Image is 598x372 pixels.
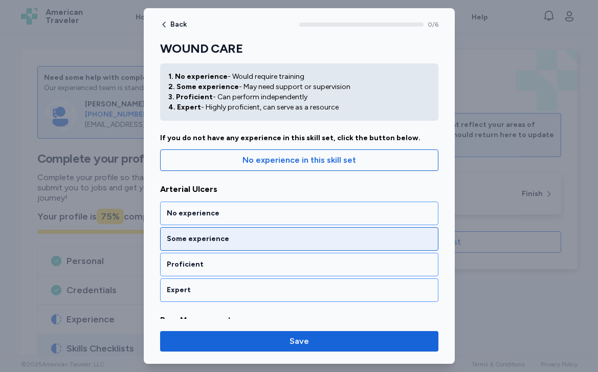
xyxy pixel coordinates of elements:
[160,314,438,326] span: Burn Management
[168,72,228,81] span: 1. No experience
[168,82,239,91] span: 2. Some experience
[167,285,432,295] div: Expert
[168,82,430,92] div: - May need support or supervision
[290,335,309,347] span: Save
[160,149,438,171] button: No experience in this skill set
[242,154,356,166] span: No experience in this skill set
[167,208,432,218] div: No experience
[160,183,438,195] span: Arterial Ulcers
[160,331,438,352] button: Save
[168,103,201,112] span: 4. Expert
[160,41,438,56] h1: WOUND CARE
[170,21,187,28] span: Back
[160,20,187,29] button: Back
[168,93,213,101] span: 3. Proficient
[428,20,438,29] span: 0 / 6
[168,72,430,82] div: - Would require training
[167,259,432,270] div: Proficient
[167,234,432,244] div: Some experience
[168,92,430,102] div: - Can perform independently
[160,133,438,143] div: If you do not have any experience in this skill set, click the button below.
[168,102,430,113] div: - Highly proficient, can serve as a resource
